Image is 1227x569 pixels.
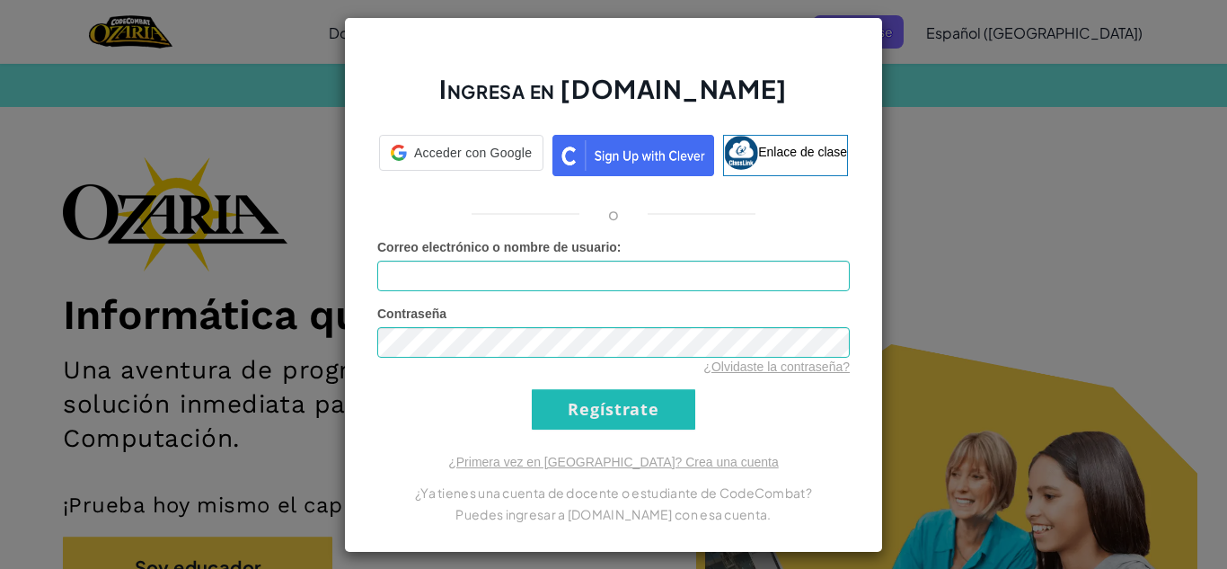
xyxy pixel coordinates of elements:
[532,389,695,430] input: Regístrate
[377,240,617,254] font: Correo electrónico o nombre de usuario
[414,146,532,160] font: Acceder con Google
[379,135,543,171] div: Acceder con Google
[724,136,758,170] img: classlink-logo-small.png
[439,73,787,104] font: Ingresa en [DOMAIN_NAME]
[448,455,779,469] a: ¿Primera vez en [GEOGRAPHIC_DATA]? Crea una cuenta
[455,506,771,522] font: Puedes ingresar a [DOMAIN_NAME] con esa cuenta.
[703,360,850,374] a: ¿Olvidaste la contraseña?
[758,144,847,158] font: Enlace de clase
[377,307,446,321] font: Contraseña
[415,485,812,501] font: ¿Ya tienes una cuenta de docente o estudiante de CodeCombat?
[379,135,543,176] a: Acceder con Google
[552,135,714,176] img: clever_sso_button@2x.png
[608,203,619,224] font: o
[617,240,622,254] font: :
